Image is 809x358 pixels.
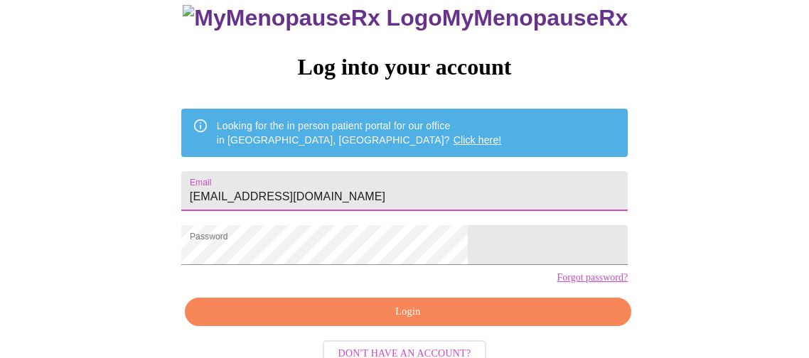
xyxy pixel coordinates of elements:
[454,134,502,146] a: Click here!
[181,54,628,80] h3: Log into your account
[217,113,502,153] div: Looking for the in person patient portal for our office in [GEOGRAPHIC_DATA], [GEOGRAPHIC_DATA]?
[201,303,615,321] span: Login
[183,5,441,31] img: MyMenopauseRx Logo
[185,298,631,327] button: Login
[183,5,628,31] h3: MyMenopauseRx
[557,272,628,283] a: Forgot password?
